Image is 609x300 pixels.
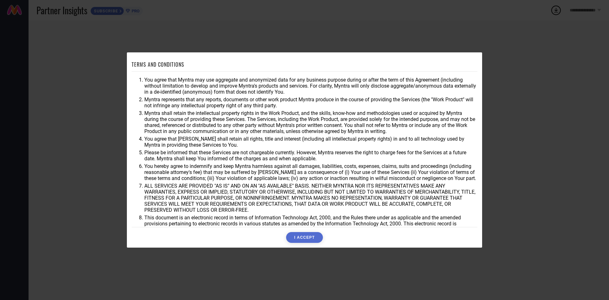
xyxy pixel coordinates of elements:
[144,163,477,181] li: You hereby agree to indemnify and keep Myntra harmless against all damages, liabilities, costs, e...
[132,61,184,68] h1: TERMS AND CONDITIONS
[286,232,323,243] button: I ACCEPT
[144,150,477,162] li: Please be informed that these Services are not chargeable currently. However, Myntra reserves the...
[144,215,477,233] li: This document is an electronic record in terms of Information Technology Act, 2000, and the Rules...
[144,110,477,134] li: Myntra shall retain the intellectual property rights in the Work Product, and the skills, know-ho...
[144,136,477,148] li: You agree that [PERSON_NAME] shall retain all rights, title and interest (including all intellect...
[144,97,477,109] li: Myntra represents that any reports, documents or other work product Myntra produce in the course ...
[144,183,477,213] li: ALL SERVICES ARE PROVIDED "AS IS" AND ON AN "AS AVAILABLE" BASIS. NEITHER MYNTRA NOR ITS REPRESEN...
[144,77,477,95] li: You agree that Myntra may use aggregate and anonymized data for any business purpose during or af...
